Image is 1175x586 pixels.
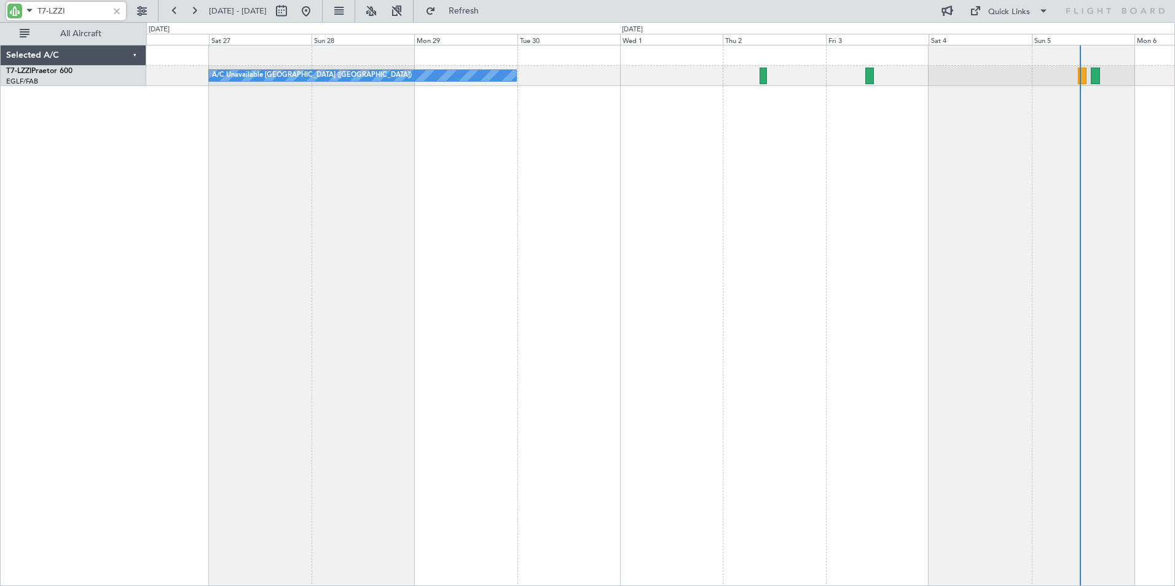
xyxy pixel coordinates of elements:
[14,24,133,44] button: All Aircraft
[106,34,208,45] div: Fri 26
[826,34,929,45] div: Fri 3
[37,2,108,20] input: A/C (Reg. or Type)
[964,1,1055,21] button: Quick Links
[620,34,723,45] div: Wed 1
[212,66,412,85] div: A/C Unavailable [GEOGRAPHIC_DATA] ([GEOGRAPHIC_DATA])
[312,34,414,45] div: Sun 28
[438,7,490,15] span: Refresh
[988,6,1030,18] div: Quick Links
[6,68,73,75] a: T7-LZZIPraetor 600
[1032,34,1134,45] div: Sun 5
[420,1,493,21] button: Refresh
[32,29,130,38] span: All Aircraft
[209,34,312,45] div: Sat 27
[929,34,1031,45] div: Sat 4
[209,6,267,17] span: [DATE] - [DATE]
[723,34,825,45] div: Thu 2
[6,68,31,75] span: T7-LZZI
[517,34,620,45] div: Tue 30
[414,34,517,45] div: Mon 29
[622,25,643,35] div: [DATE]
[149,25,170,35] div: [DATE]
[6,77,38,86] a: EGLF/FAB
